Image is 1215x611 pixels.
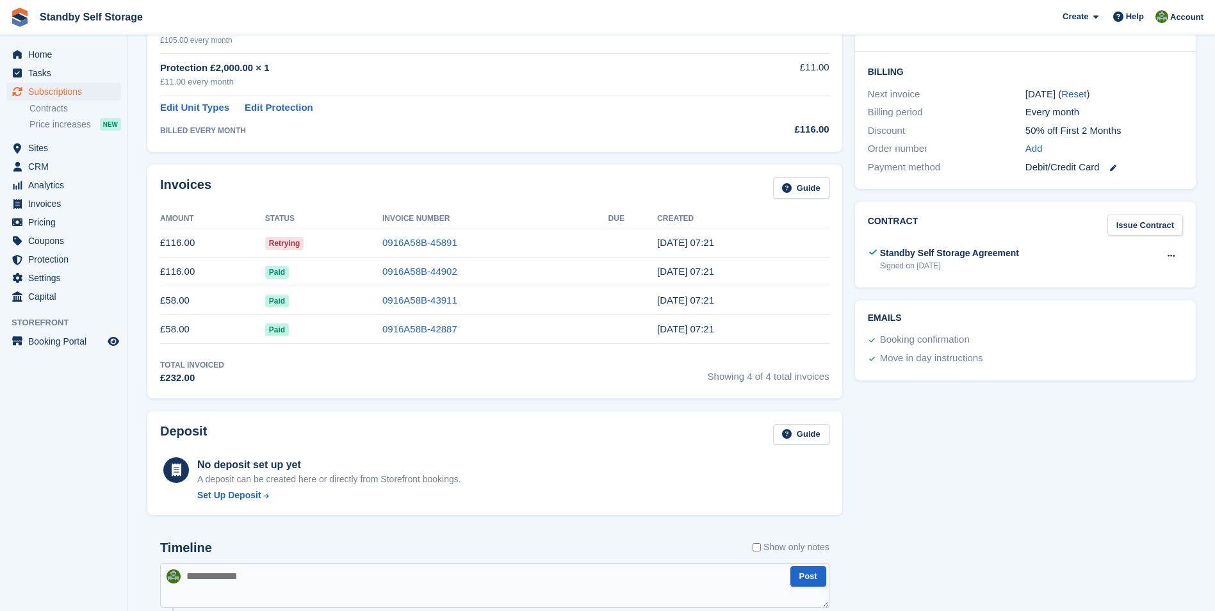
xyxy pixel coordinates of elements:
[28,139,105,157] span: Sites
[28,288,105,305] span: Capital
[100,118,121,131] div: NEW
[868,160,1025,175] div: Payment method
[1025,124,1183,138] div: 50% off First 2 Months
[880,332,970,348] div: Booking confirmation
[160,61,705,76] div: Protection £2,000.00 × 1
[657,237,714,248] time: 2025-08-25 06:21:29 UTC
[868,65,1183,77] h2: Billing
[753,541,761,554] input: Show only notes
[106,334,121,349] a: Preview store
[28,176,105,194] span: Analytics
[753,541,829,554] label: Show only notes
[28,158,105,175] span: CRM
[28,332,105,350] span: Booking Portal
[29,102,121,115] a: Contracts
[790,566,826,587] button: Post
[160,35,705,46] div: £105.00 every month
[6,158,121,175] a: menu
[657,295,714,305] time: 2025-06-25 06:21:16 UTC
[868,313,1183,323] h2: Emails
[160,286,265,315] td: £58.00
[657,209,829,229] th: Created
[608,209,658,229] th: Due
[382,237,457,248] a: 0916A58B-45891
[868,105,1025,120] div: Billing period
[28,64,105,82] span: Tasks
[35,6,148,28] a: Standby Self Storage
[6,332,121,350] a: menu
[197,457,461,473] div: No deposit set up yet
[160,209,265,229] th: Amount
[10,8,29,27] img: stora-icon-8386f47178a22dfd0bd8f6a31ec36ba5ce8667c1dd55bd0f319d3a0aa187defe.svg
[657,266,714,277] time: 2025-07-25 06:21:08 UTC
[6,64,121,82] a: menu
[160,125,705,136] div: BILLED EVERY MONTH
[160,541,212,555] h2: Timeline
[6,176,121,194] a: menu
[6,288,121,305] a: menu
[868,87,1025,102] div: Next invoice
[880,351,983,366] div: Move in day instructions
[29,118,91,131] span: Price increases
[245,101,313,115] a: Edit Protection
[197,473,461,486] p: A deposit can be created here or directly from Storefront bookings.
[382,295,457,305] a: 0916A58B-43911
[167,569,181,583] img: Steve Hambridge
[1155,10,1168,23] img: Steve Hambridge
[6,195,121,213] a: menu
[265,266,289,279] span: Paid
[868,142,1025,156] div: Order number
[28,83,105,101] span: Subscriptions
[160,76,705,88] div: £11.00 every month
[708,359,829,386] span: Showing 4 of 4 total invoices
[1126,10,1144,23] span: Help
[773,424,829,445] a: Guide
[265,209,382,229] th: Status
[197,489,261,502] div: Set Up Deposit
[1025,105,1183,120] div: Every month
[1170,11,1203,24] span: Account
[880,247,1019,260] div: Standby Self Storage Agreement
[160,101,229,115] a: Edit Unit Types
[28,213,105,231] span: Pricing
[1107,215,1183,236] a: Issue Contract
[868,124,1025,138] div: Discount
[705,53,829,95] td: £11.00
[1025,160,1183,175] div: Debit/Credit Card
[1025,87,1183,102] div: [DATE] ( )
[880,260,1019,272] div: Signed on [DATE]
[28,232,105,250] span: Coupons
[160,315,265,344] td: £58.00
[160,177,211,199] h2: Invoices
[160,371,224,386] div: £232.00
[197,489,461,502] a: Set Up Deposit
[160,229,265,257] td: £116.00
[382,209,608,229] th: Invoice Number
[382,266,457,277] a: 0916A58B-44902
[6,139,121,157] a: menu
[265,323,289,336] span: Paid
[705,122,829,137] div: £116.00
[1063,10,1088,23] span: Create
[773,177,829,199] a: Guide
[6,45,121,63] a: menu
[6,213,121,231] a: menu
[28,195,105,213] span: Invoices
[6,232,121,250] a: menu
[28,269,105,287] span: Settings
[6,269,121,287] a: menu
[28,45,105,63] span: Home
[1061,88,1086,99] a: Reset
[6,83,121,101] a: menu
[1025,142,1043,156] a: Add
[160,424,207,445] h2: Deposit
[265,295,289,307] span: Paid
[28,250,105,268] span: Protection
[160,359,224,371] div: Total Invoiced
[29,117,121,131] a: Price increases NEW
[6,250,121,268] a: menu
[265,237,304,250] span: Retrying
[868,215,918,236] h2: Contract
[160,257,265,286] td: £116.00
[657,323,714,334] time: 2025-05-25 06:21:03 UTC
